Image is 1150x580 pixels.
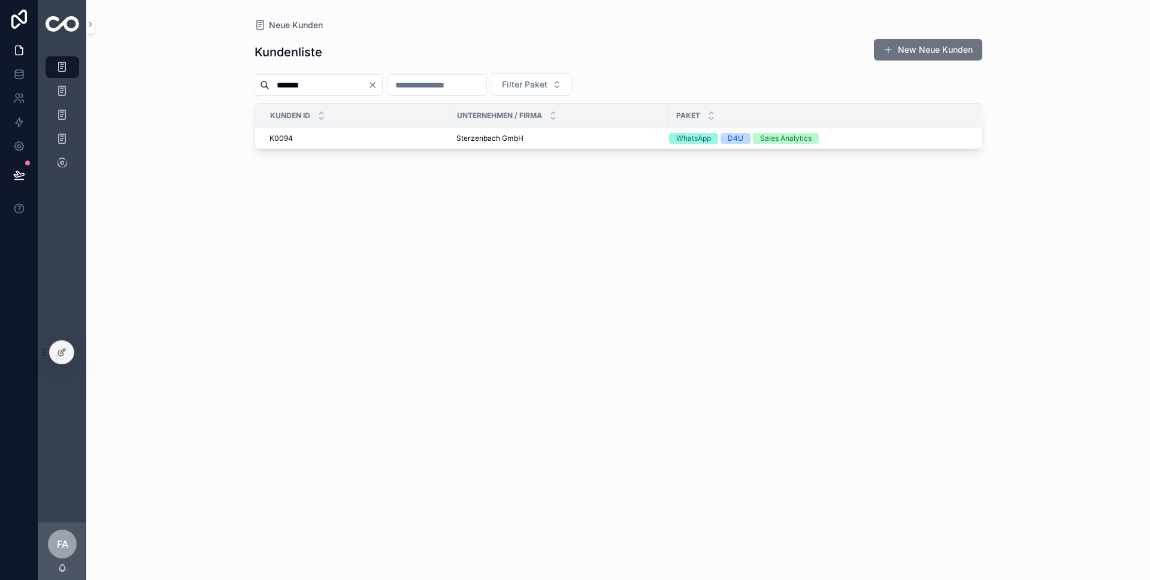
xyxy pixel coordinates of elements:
span: FA [57,537,68,551]
img: App logo [46,16,79,32]
span: Unternehmen / Firma [457,111,542,120]
div: WhatsApp [676,133,711,144]
a: Neue Kunden [255,19,323,31]
button: Select Button [492,73,572,96]
a: WhatsAppD4USales Analytics [669,133,966,144]
span: Sterzenbach GmbH [456,134,523,143]
button: Clear [368,80,382,90]
span: Kunden ID [270,111,310,120]
span: Filter Paket [502,78,547,90]
div: D4U [728,133,743,144]
button: New Neue Kunden [874,39,982,61]
a: Sterzenbach GmbH [456,134,661,143]
div: Sales Analytics [760,133,812,144]
a: K0094 [270,134,442,143]
span: Neue Kunden [269,19,323,31]
span: Paket [676,111,700,120]
h1: Kundenliste [255,44,322,61]
span: K0094 [270,134,293,143]
div: scrollable content [38,48,86,189]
